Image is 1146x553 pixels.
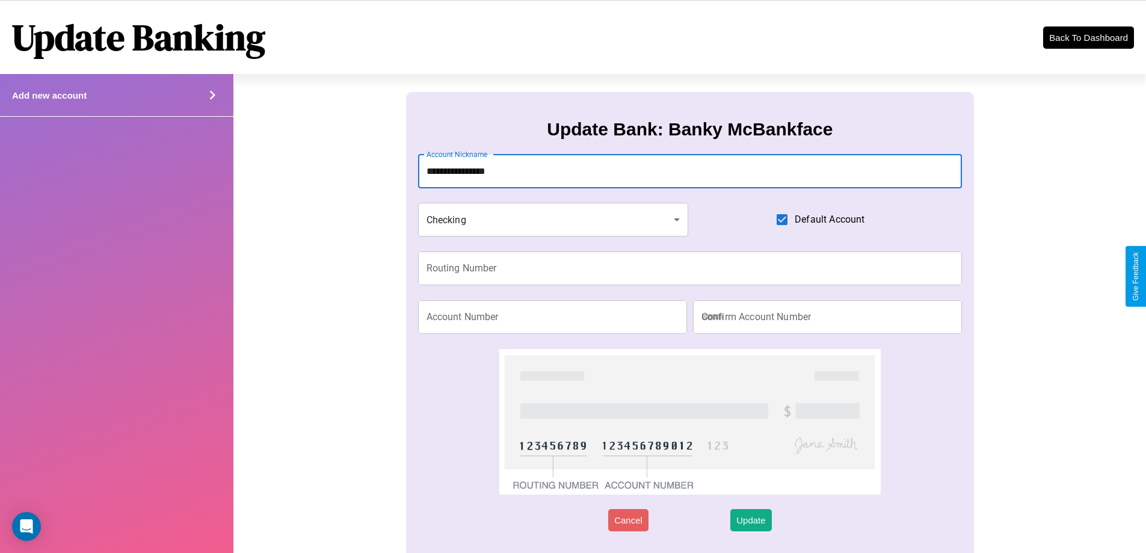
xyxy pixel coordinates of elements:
label: Account Nickname [427,149,488,159]
span: Default Account [795,212,864,227]
div: Checking [418,203,689,236]
div: Open Intercom Messenger [12,512,41,541]
img: check [499,349,880,495]
h1: Update Banking [12,13,265,62]
div: Give Feedback [1132,252,1140,301]
h4: Add new account [12,90,87,100]
button: Update [730,509,771,531]
h3: Update Bank: Banky McBankface [547,119,833,140]
button: Back To Dashboard [1043,26,1134,49]
button: Cancel [608,509,648,531]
